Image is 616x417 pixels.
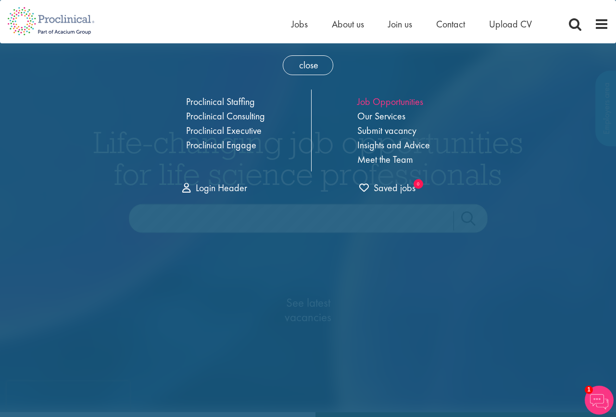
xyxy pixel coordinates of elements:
a: Upload CV [489,18,532,30]
span: Saved jobs [359,182,415,194]
sub: 0 [414,179,423,189]
span: 1 [585,386,593,394]
a: 0 jobs in shortlist [359,181,415,195]
a: Meet the Team [357,153,413,166]
a: Login Header [182,182,247,194]
a: Submit vacancy [357,124,416,137]
a: Proclinical Staffing [186,95,255,108]
a: About us [332,18,364,30]
a: Proclinical Consulting [186,110,265,122]
a: Proclinical Executive [186,124,262,137]
span: close [283,55,333,75]
a: Job Opportunities [357,95,423,108]
a: Join us [388,18,412,30]
a: Our Services [357,110,405,122]
a: Insights and Advice [357,139,430,151]
img: Chatbot [585,386,614,415]
a: Contact [436,18,465,30]
a: Jobs [291,18,308,30]
a: Proclinical Engage [186,139,256,151]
